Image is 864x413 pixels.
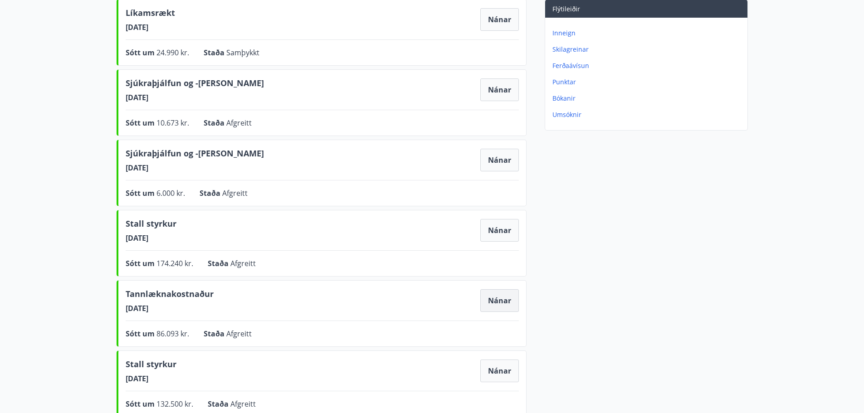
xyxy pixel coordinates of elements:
[126,358,176,374] span: Stall styrkur
[156,329,189,339] span: 86.093 kr.
[156,48,189,58] span: 24.990 kr.
[552,94,744,103] p: Bókanir
[126,7,175,22] span: Líkamsrækt
[552,61,744,70] p: Ferðaávísun
[126,92,264,102] span: [DATE]
[552,78,744,87] p: Punktar
[480,78,519,101] button: Nánar
[126,163,264,173] span: [DATE]
[126,288,214,303] span: Tannlæknakostnaður
[208,399,230,409] span: Staða
[126,22,175,32] span: [DATE]
[230,399,256,409] span: Afgreitt
[480,8,519,31] button: Nánar
[126,48,156,58] span: Sótt um
[156,258,193,268] span: 174.240 kr.
[126,374,176,384] span: [DATE]
[200,188,222,198] span: Staða
[480,289,519,312] button: Nánar
[156,118,189,128] span: 10.673 kr.
[126,399,156,409] span: Sótt um
[156,399,193,409] span: 132.500 kr.
[552,110,744,119] p: Umsóknir
[480,360,519,382] button: Nánar
[480,219,519,242] button: Nánar
[222,188,248,198] span: Afgreitt
[126,188,156,198] span: Sótt um
[126,233,176,243] span: [DATE]
[126,303,214,313] span: [DATE]
[480,149,519,171] button: Nánar
[156,188,185,198] span: 6.000 kr.
[230,258,256,268] span: Afgreitt
[126,258,156,268] span: Sótt um
[126,77,264,92] span: Sjúkraþjálfun og -[PERSON_NAME]
[552,29,744,38] p: Inneign
[552,45,744,54] p: Skilagreinar
[208,258,230,268] span: Staða
[226,329,252,339] span: Afgreitt
[226,118,252,128] span: Afgreitt
[126,147,264,163] span: Sjúkraþjálfun og -[PERSON_NAME]
[126,118,156,128] span: Sótt um
[126,218,176,233] span: Stall styrkur
[204,118,226,128] span: Staða
[126,329,156,339] span: Sótt um
[552,5,580,13] span: Flýtileiðir
[226,48,259,58] span: Samþykkt
[204,48,226,58] span: Staða
[204,329,226,339] span: Staða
